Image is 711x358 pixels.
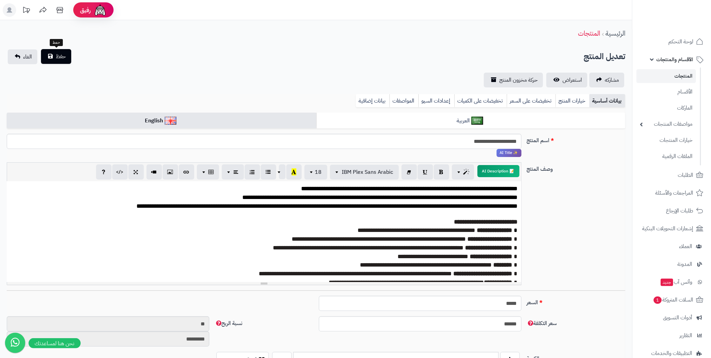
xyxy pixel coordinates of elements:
[636,274,707,290] a: وآتس آبجديد
[636,117,696,131] a: مواصفات المنتجات
[636,221,707,237] a: إشعارات التحويلات البنكية
[679,331,692,340] span: التقارير
[23,53,32,61] span: الغاء
[653,295,693,305] span: السلات المتروكة
[636,256,707,272] a: المدونة
[524,162,628,173] label: وصف المنتج
[41,49,71,64] button: حفظ
[50,39,63,46] div: حفظ
[656,55,693,64] span: الأقسام والمنتجات
[679,242,692,251] span: العملاء
[663,313,692,322] span: أدوات التسويق
[418,94,454,108] a: إعدادات السيو
[605,76,619,84] span: مشاركه
[499,76,538,84] span: حركة مخزون المنتج
[527,319,557,327] span: سعر التكلفة
[316,113,626,129] a: العربية
[215,319,242,327] span: نسبة الربح
[636,327,707,344] a: التقارير
[356,94,389,108] a: بيانات إضافية
[655,188,693,198] span: المراجعات والأسئلة
[589,94,625,108] a: بيانات أساسية
[546,73,587,87] a: استعراض
[665,18,705,32] img: logo-2.png
[636,310,707,326] a: أدوات التسويق
[636,101,696,115] a: الماركات
[584,50,625,64] h2: تعديل المنتج
[636,203,707,219] a: طلبات الإرجاع
[636,238,707,254] a: العملاء
[165,117,176,125] img: English
[507,94,555,108] a: تخفيضات على السعر
[555,94,589,108] a: خيارات المنتج
[454,94,507,108] a: تخفيضات على الكميات
[661,279,673,286] span: جديد
[636,85,696,99] a: الأقسام
[524,134,628,145] label: اسم المنتج
[666,206,693,215] span: طلبات الإرجاع
[315,168,322,176] span: 18
[636,34,707,50] a: لوحة التحكم
[93,3,107,17] img: ai-face.png
[562,76,582,84] span: استعراض
[636,292,707,308] a: السلات المتروكة1
[56,52,66,61] span: حفظ
[524,296,628,307] label: السعر
[7,113,316,129] a: English
[80,6,91,14] span: رفيق
[654,296,662,304] span: 1
[636,167,707,183] a: الطلبات
[497,149,521,157] span: انقر لاستخدام رفيقك الذكي
[342,168,393,176] span: IBM Plex Sans Arabic
[636,185,707,201] a: المراجعات والأسئلة
[484,73,543,87] a: حركة مخزون المنتج
[589,73,624,87] a: مشاركه
[330,165,399,180] button: IBM Plex Sans Arabic
[636,149,696,164] a: الملفات الرقمية
[389,94,418,108] a: المواصفات
[636,69,696,83] a: المنتجات
[477,165,519,177] button: 📝 AI Description
[668,37,693,46] span: لوحة التحكم
[642,224,693,233] span: إشعارات التحويلات البنكية
[678,170,693,180] span: الطلبات
[8,49,37,64] a: الغاء
[578,28,600,38] a: المنتجات
[651,349,692,358] span: التطبيقات والخدمات
[636,133,696,148] a: خيارات المنتجات
[605,28,625,38] a: الرئيسية
[18,3,35,18] a: تحديثات المنصة
[660,277,692,287] span: وآتس آب
[471,117,483,125] img: العربية
[304,165,327,180] button: 18
[677,260,692,269] span: المدونة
